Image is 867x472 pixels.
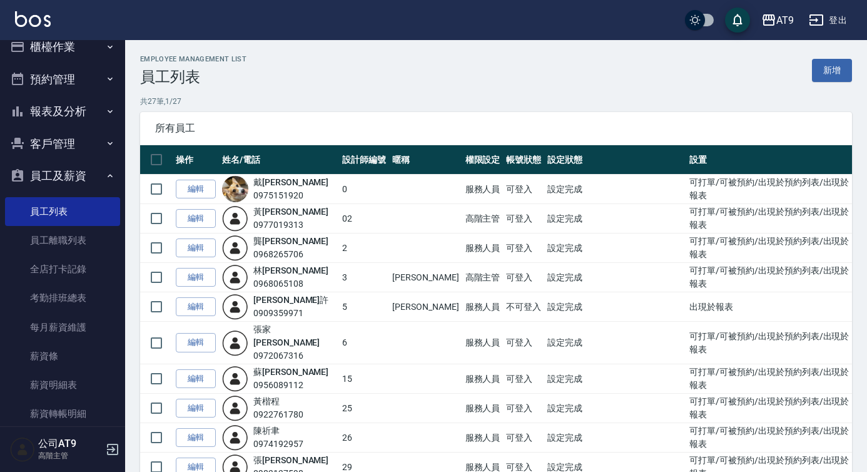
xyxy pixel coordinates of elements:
[389,263,462,292] td: [PERSON_NAME]
[10,437,35,462] img: Person
[686,364,859,394] td: 可打單/可被預約/出現於預約列表/出現於報表
[503,204,544,233] td: 可登入
[155,122,837,135] span: 所有員工
[339,423,389,453] td: 26
[544,394,686,423] td: 設定完成
[253,438,303,451] div: 0974192957
[339,175,389,204] td: 0
[686,423,859,453] td: 可打單/可被預約/出現於預約列表/出現於報表
[503,263,544,292] td: 可登入
[544,423,686,453] td: 設定完成
[253,426,280,436] a: 陳祈聿
[253,218,328,232] div: 0977019313
[503,322,544,364] td: 可登入
[339,364,389,394] td: 15
[544,292,686,322] td: 設定完成
[389,292,462,322] td: [PERSON_NAME]
[544,204,686,233] td: 設定完成
[222,424,248,451] img: user-login-man-human-body-mobile-person-512.png
[5,128,120,160] button: 客戶管理
[462,292,504,322] td: 服務人員
[812,59,852,82] a: 新增
[5,313,120,342] a: 每月薪資維護
[389,145,462,175] th: 暱稱
[173,145,219,175] th: 操作
[38,450,102,461] p: 高階主管
[462,394,504,423] td: 服務人員
[686,145,859,175] th: 設置
[222,294,248,320] img: user-login-man-human-body-mobile-person-512.png
[253,277,328,290] div: 0968065108
[176,268,216,287] a: 編輯
[462,263,504,292] td: 高階主管
[544,263,686,292] td: 設定完成
[544,322,686,364] td: 設定完成
[462,204,504,233] td: 高階主管
[222,205,248,232] img: user-login-man-human-body-mobile-person-512.png
[686,263,859,292] td: 可打單/可被預約/出現於預約列表/出現於報表
[776,13,794,28] div: AT9
[5,284,120,312] a: 考勤排班總表
[503,423,544,453] td: 可登入
[462,364,504,394] td: 服務人員
[5,31,120,63] button: 櫃檯作業
[253,455,328,465] a: 張[PERSON_NAME]
[462,175,504,204] td: 服務人員
[5,255,120,284] a: 全店打卡記錄
[686,175,859,204] td: 可打單/可被預約/出現於預約列表/出現於報表
[253,248,328,261] div: 0968265706
[140,68,246,86] h3: 員工列表
[686,322,859,364] td: 可打單/可被預約/出現於預約列表/出現於報表
[176,239,216,258] a: 編輯
[339,322,389,364] td: 6
[339,263,389,292] td: 3
[176,399,216,418] a: 編輯
[222,395,248,421] img: user-login-man-human-body-mobile-person-512.png
[176,333,216,352] a: 編輯
[140,96,852,107] p: 共 27 筆, 1 / 27
[544,145,686,175] th: 設定狀態
[222,176,248,202] img: avatar.jpeg
[253,177,328,187] a: 戴[PERSON_NAME]
[253,265,328,275] a: 林[PERSON_NAME]
[15,11,51,27] img: Logo
[503,394,544,423] td: 可登入
[5,160,120,192] button: 員工及薪資
[253,396,280,406] a: 黃楷程
[38,438,102,450] h5: 公司AT9
[725,8,750,33] button: save
[462,233,504,263] td: 服務人員
[339,233,389,263] td: 2
[222,235,248,261] img: user-login-man-human-body-mobile-person-512.png
[140,55,246,63] h2: Employee Management List
[462,322,504,364] td: 服務人員
[5,95,120,128] button: 報表及分析
[686,204,859,233] td: 可打單/可被預約/出現於預約列表/出現於報表
[686,292,859,322] td: 出現於報表
[339,145,389,175] th: 設計師編號
[222,330,248,356] img: user-login-man-human-body-mobile-person-512.png
[503,145,544,175] th: 帳號狀態
[5,226,120,255] a: 員工離職列表
[253,349,336,362] div: 0972067316
[253,295,328,305] a: [PERSON_NAME]許
[219,145,339,175] th: 姓名/電話
[253,367,328,377] a: 蘇[PERSON_NAME]
[544,233,686,263] td: 設定完成
[686,233,859,263] td: 可打單/可被預約/出現於預約列表/出現於報表
[176,297,216,317] a: 編輯
[176,369,216,389] a: 編輯
[5,371,120,399] a: 薪資明細表
[686,394,859,423] td: 可打單/可被預約/出現於預約列表/出現於報表
[5,399,120,428] a: 薪資轉帳明細
[176,209,216,228] a: 編輯
[503,292,544,322] td: 不可登入
[756,8,799,33] button: AT9
[253,189,328,202] div: 0975151920
[339,394,389,423] td: 25
[339,204,389,233] td: 02
[544,175,686,204] td: 設定完成
[176,180,216,199] a: 編輯
[339,292,389,322] td: 5
[462,145,504,175] th: 權限設定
